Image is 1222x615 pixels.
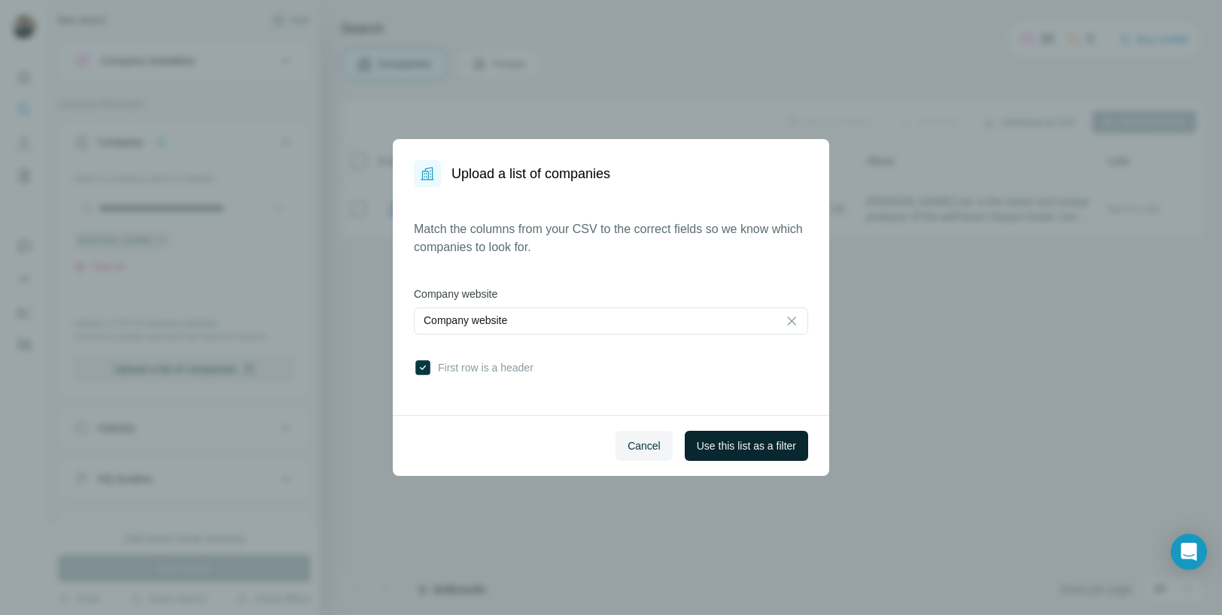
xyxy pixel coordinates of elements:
span: Cancel [628,438,661,453]
p: Company website [424,313,507,328]
div: Open Intercom Messenger [1171,534,1207,570]
p: Match the columns from your CSV to the correct fields so we know which companies to look for. [414,220,808,256]
span: Use this list as a filter [697,438,796,453]
button: Use this list as a filter [685,431,808,461]
button: Cancel [616,431,673,461]
label: Company website [414,286,808,301]
span: First row is a header [432,360,533,375]
h1: Upload a list of companies [451,163,610,184]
